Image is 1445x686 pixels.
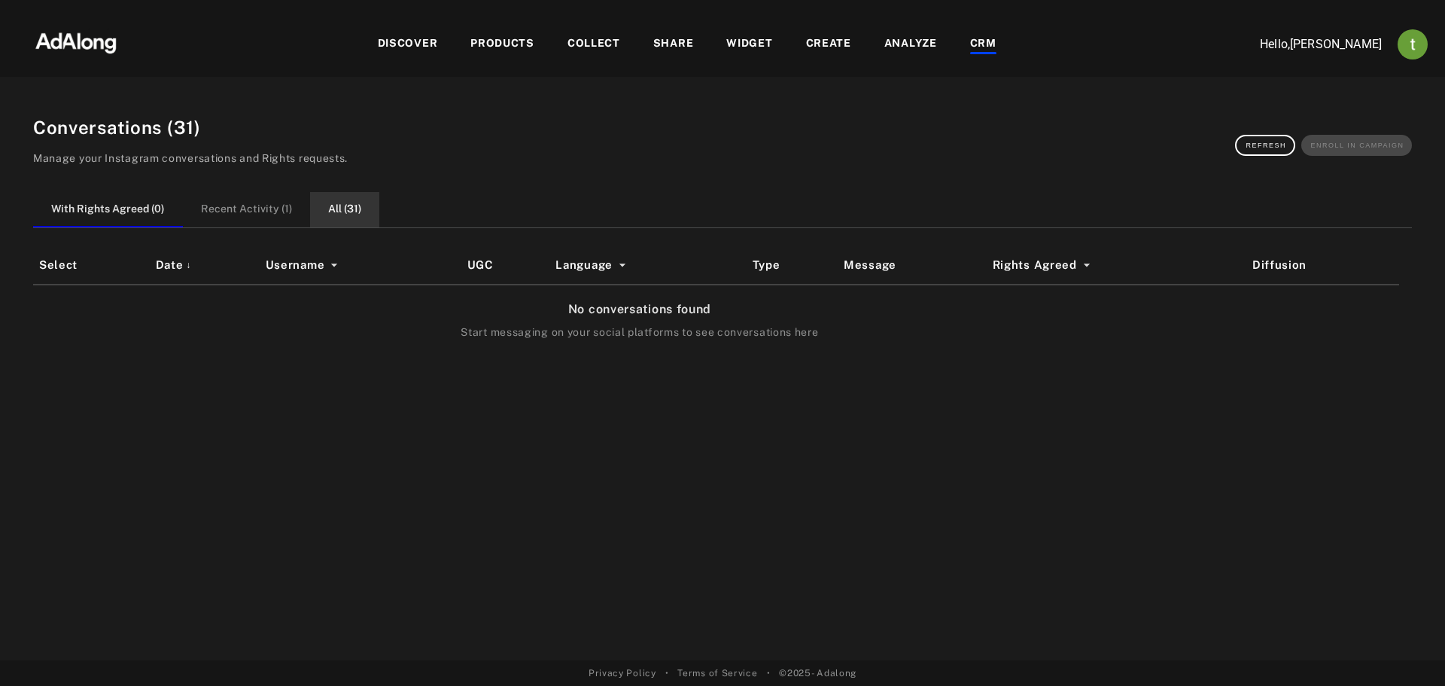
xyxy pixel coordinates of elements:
div: COLLECT [567,35,620,53]
div: Select [39,257,144,274]
img: ACg8ocJj1Mp6hOb8A41jL1uwSMxz7God0ICt0FEFk954meAQ=s96-c [1398,29,1428,59]
th: Message [838,246,987,285]
div: CRM [970,35,996,53]
div: No conversations found [568,300,711,319]
p: Hello, [PERSON_NAME] [1231,35,1382,53]
span: • [767,666,771,680]
div: SHARE [653,35,694,53]
span: • [665,666,669,680]
button: With Rights Agreed (0) [33,192,183,227]
th: Diffusion [1246,246,1399,285]
div: Language [555,257,740,274]
div: PRODUCTS [470,35,534,53]
div: Date [156,257,254,274]
div: ANALYZE [884,35,937,53]
div: CREATE [806,35,851,53]
div: WIDGET [726,35,772,53]
th: Type [747,246,838,285]
span: © 2025 - Adalong [779,666,856,680]
span: ↓ [186,258,191,272]
div: DISCOVER [378,35,438,53]
a: Terms of Service [677,666,757,680]
th: UGC [461,246,550,285]
button: Account settings [1394,26,1431,63]
img: 63233d7d88ed69de3c212112c67096b6.png [10,19,142,64]
a: Privacy Policy [589,666,656,680]
p: Manage your Instagram conversations and Rights requests. [33,151,348,166]
div: Start messaging on your social platforms to see conversations here [461,325,818,340]
button: Recent Activity (1) [183,192,310,227]
button: Refresh [1235,135,1295,156]
button: All (31) [310,192,379,227]
div: Username [266,257,455,274]
span: Refresh [1246,142,1286,149]
h2: Conversations ( 31 ) [33,114,348,141]
div: Rights Agreed [993,257,1240,274]
iframe: Chat Widget [1370,614,1445,686]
